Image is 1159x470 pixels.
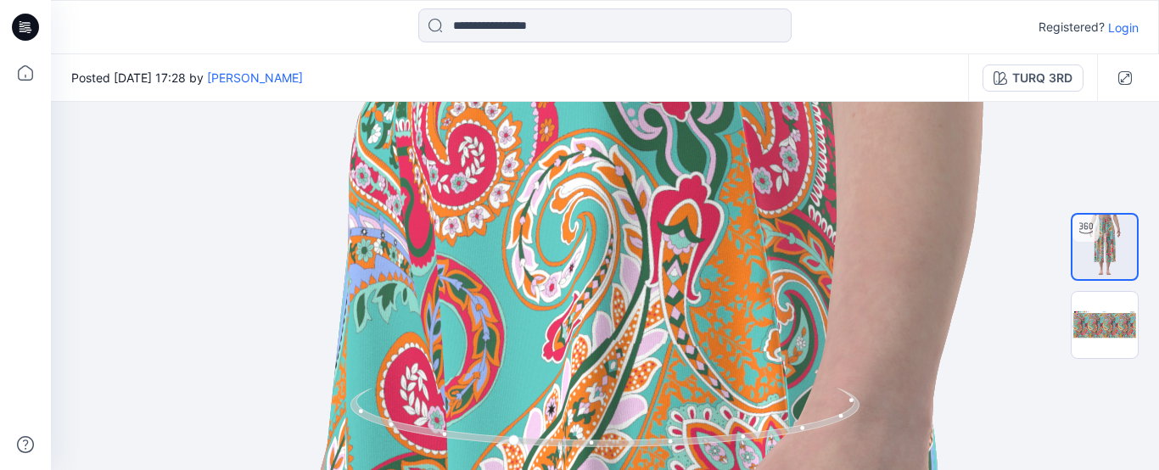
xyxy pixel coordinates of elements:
[1072,292,1138,358] img: RP2640 TURQ 3RD
[71,69,303,87] span: Posted [DATE] 17:28 by
[1108,19,1139,36] p: Login
[207,70,303,85] a: [PERSON_NAME]
[1072,215,1137,279] img: turntable-15-08-2025-09:38:08
[983,64,1083,92] button: TURQ 3RD
[1012,69,1072,87] div: TURQ 3RD
[1039,17,1105,37] p: Registered?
